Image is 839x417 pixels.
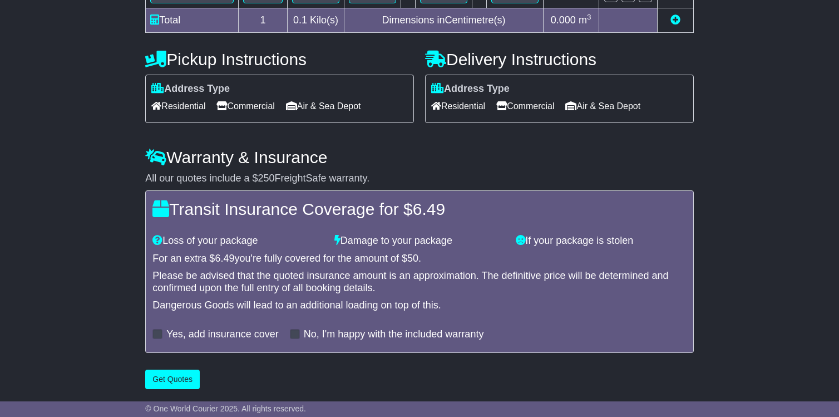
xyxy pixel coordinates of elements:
[145,173,693,185] div: All our quotes include a $ FreightSafe warranty.
[407,253,418,264] span: 50
[145,148,693,166] h4: Warranty & Insurance
[670,14,680,26] a: Add new item
[146,8,239,32] td: Total
[145,50,414,68] h4: Pickup Instructions
[239,8,287,32] td: 1
[344,8,543,32] td: Dimensions in Centimetre(s)
[413,200,445,218] span: 6.49
[551,14,576,26] span: 0.000
[431,97,485,115] span: Residential
[293,14,307,26] span: 0.1
[579,14,591,26] span: m
[145,370,200,389] button: Get Quotes
[151,97,205,115] span: Residential
[287,8,344,32] td: Kilo(s)
[152,300,686,312] div: Dangerous Goods will lead to an additional loading on top of this.
[496,97,554,115] span: Commercial
[258,173,274,184] span: 250
[166,328,278,341] label: Yes, add insurance cover
[151,83,230,95] label: Address Type
[304,328,484,341] label: No, I'm happy with the included warranty
[286,97,361,115] span: Air & Sea Depot
[145,404,306,413] span: © One World Courier 2025. All rights reserved.
[152,270,686,294] div: Please be advised that the quoted insurance amount is an approximation. The definitive price will...
[587,13,591,21] sup: 3
[215,253,234,264] span: 6.49
[152,200,686,218] h4: Transit Insurance Coverage for $
[425,50,694,68] h4: Delivery Instructions
[152,253,686,265] div: For an extra $ you're fully covered for the amount of $ .
[510,235,692,247] div: If your package is stolen
[216,97,274,115] span: Commercial
[431,83,510,95] label: Address Type
[565,97,640,115] span: Air & Sea Depot
[147,235,328,247] div: Loss of your package
[329,235,510,247] div: Damage to your package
